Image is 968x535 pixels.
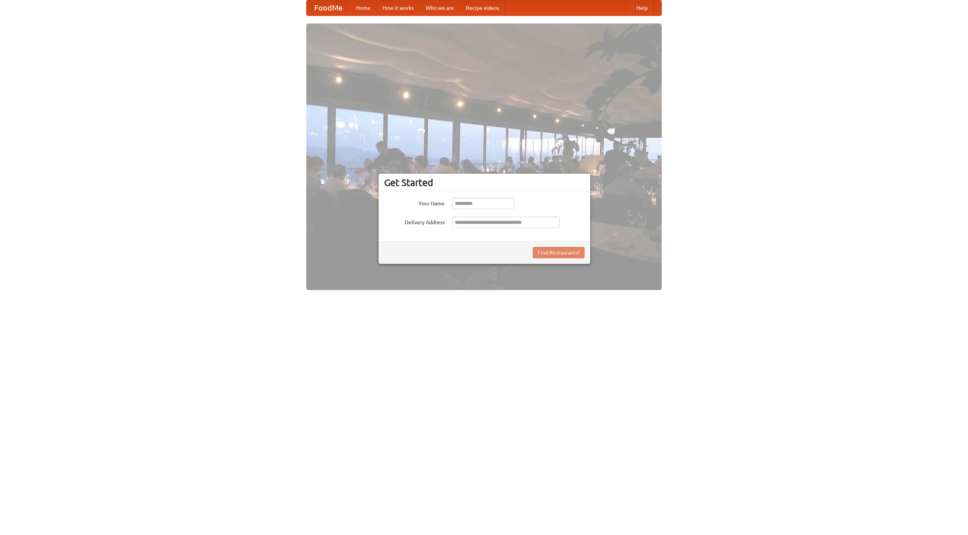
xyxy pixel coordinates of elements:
button: Find Restaurants! [533,247,585,258]
a: Who we are [420,0,460,16]
a: Home [350,0,377,16]
a: FoodMe [307,0,350,16]
h3: Get Started [384,177,585,188]
label: Your Name [384,198,445,207]
a: How it works [377,0,420,16]
a: Recipe videos [460,0,505,16]
a: Help [630,0,654,16]
label: Delivery Address [384,217,445,226]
